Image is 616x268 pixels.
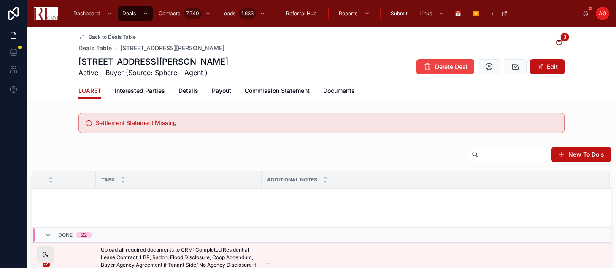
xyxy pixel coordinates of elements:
button: New To Do's [551,147,611,162]
a: Documents [323,83,355,100]
a: Deals Table [78,44,112,52]
a: Payout [212,83,231,100]
span: Done [58,232,73,238]
span: Delete Deal [435,62,467,71]
a: LOARET [78,83,101,99]
a: + [487,6,512,21]
a: ▶️ [469,6,485,21]
a: Commission Statement [245,83,310,100]
a: 📅 [451,6,467,21]
span: Commission Statement [245,87,310,95]
a: Back to Deals Table [78,34,136,41]
span: Links [419,10,432,17]
a: Referral Hub [282,6,322,21]
span: Interested Parties [115,87,165,95]
span: Dashboard [73,10,100,17]
span: Documents [323,87,355,95]
div: 22 [81,232,87,238]
span: Payout [212,87,231,95]
a: Submit [386,6,413,21]
h1: [STREET_ADDRESS][PERSON_NAME] [78,56,228,68]
div: -- [265,260,270,267]
span: Reports [339,10,357,17]
div: 7,740 [184,8,202,19]
span: Deals [122,10,136,17]
span: LOARET [78,87,101,95]
span: + [491,10,494,17]
button: Delete Deal [416,59,474,74]
a: Reports [335,6,374,21]
a: Deals [118,6,153,21]
span: Submit [391,10,408,17]
span: ▶️ [473,10,479,17]
div: scrollable content [65,4,582,23]
span: 📅 [455,10,461,17]
a: Interested Parties [115,83,165,100]
span: Additional Notes [267,176,317,183]
span: Active - Buyer (Source: Sphere - Agent ) [78,68,228,78]
span: Leads [221,10,235,17]
span: AO [599,10,606,17]
button: Edit [530,59,565,74]
img: App logo [34,7,58,20]
a: Dashboard [69,6,116,21]
span: Back to Deals Table [89,34,136,41]
a: Contacts7,740 [154,6,215,21]
h5: Settlement Statement Missing [96,120,557,126]
span: 3 [560,33,569,41]
div: 1,633 [239,8,256,19]
button: 3 [554,38,565,49]
span: Task [101,176,115,183]
a: Leads1,633 [217,6,270,21]
span: Contacts [159,10,180,17]
a: Links [415,6,449,21]
a: [STREET_ADDRESS][PERSON_NAME] [120,44,224,52]
span: Details [178,87,198,95]
a: Details [178,83,198,100]
span: Referral Hub [286,10,316,17]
